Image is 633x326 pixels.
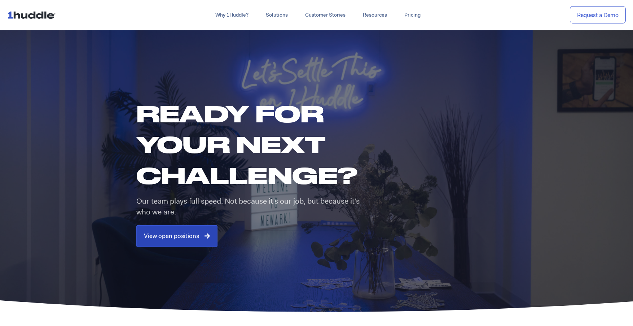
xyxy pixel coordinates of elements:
h1: Ready for your next challenge? [136,98,373,191]
a: Request a Demo [570,6,626,24]
p: Our team plays full speed. Not because it’s our job, but because it’s who we are. [136,196,368,217]
img: ... [7,8,59,22]
a: Solutions [257,9,296,22]
a: Why 1Huddle? [207,9,257,22]
span: View open positions [144,233,199,239]
a: Resources [354,9,396,22]
a: Pricing [396,9,429,22]
a: View open positions [136,225,217,247]
a: Customer Stories [296,9,354,22]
